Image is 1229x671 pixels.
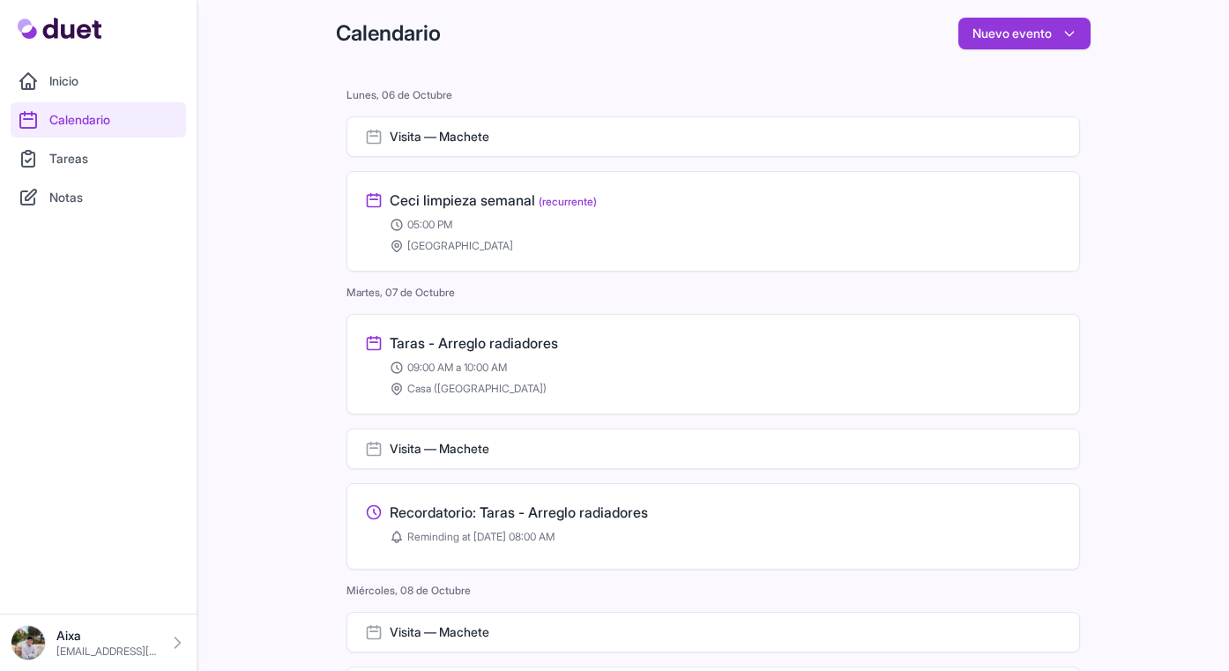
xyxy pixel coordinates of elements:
[407,239,513,253] span: [GEOGRAPHIC_DATA]
[390,128,489,145] h3: Visita — Machete
[346,88,1080,102] h2: Lunes, 06 de Octubre
[346,612,1080,652] a: Visita — Machete
[390,332,558,354] h3: Taras - Arreglo radiadores
[346,584,1080,598] h2: Miércoles, 08 de Octubre
[390,190,597,211] h3: Ceci limpieza semanal
[390,440,489,458] h3: Visita — Machete
[11,180,186,215] a: Notas
[11,625,46,660] img: IMG_0278.jpeg
[336,19,441,48] h1: Calendario
[390,623,489,641] h3: Visita — Machete
[365,502,1061,551] a: Edit Recordatorio: Taras - Arreglo radiadores
[346,116,1080,157] a: Visita — Machete
[407,382,547,396] span: Casa ([GEOGRAPHIC_DATA])
[390,502,648,523] h3: Recordatorio: Taras - Arreglo radiadores
[56,627,158,645] p: Aixa
[56,645,158,659] p: [EMAIL_ADDRESS][DOMAIN_NAME]
[539,195,597,208] span: (recurrente)
[365,332,1061,396] a: Taras - Arreglo radiadores 09:00 AM a 10:00 AM Casa ([GEOGRAPHIC_DATA])
[346,429,1080,469] a: Visita — Machete
[407,218,452,232] span: 05:00 PM
[407,361,507,375] span: 09:00 AM a 10:00 AM
[365,190,1061,253] a: Ceci limpieza semanal(recurrente) 05:00 PM [GEOGRAPHIC_DATA]
[11,63,186,99] a: Inicio
[11,141,186,176] a: Tareas
[11,102,186,138] a: Calendario
[407,530,555,544] span: Reminding at [DATE] 08:00 AM
[958,18,1091,49] button: Nuevo evento
[346,286,1080,300] h2: Martes, 07 de Octubre
[11,625,186,660] a: Aixa [EMAIL_ADDRESS][DOMAIN_NAME]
